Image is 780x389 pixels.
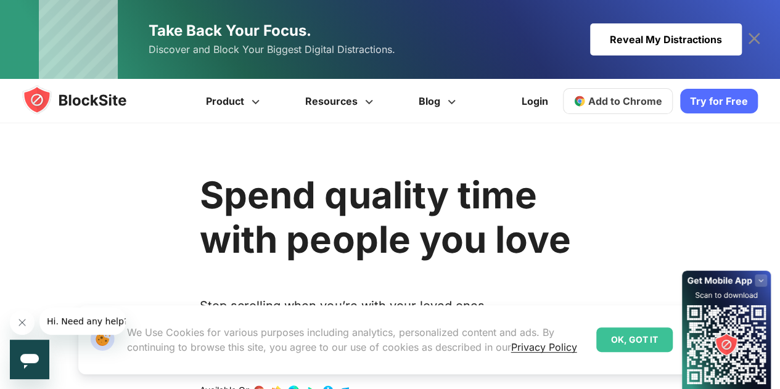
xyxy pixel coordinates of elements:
a: Blog [398,79,480,123]
iframe: Button to launch messaging window [10,340,49,379]
a: Product [185,79,284,123]
img: blocksite-icon.5d769676.svg [22,85,150,115]
span: Add to Chrome [588,95,662,107]
span: Discover and Block Your Biggest Digital Distractions. [149,41,395,59]
a: Resources [284,79,398,123]
a: Add to Chrome [563,88,673,114]
div: OK, GOT IT [596,327,673,352]
a: Privacy Policy [511,341,577,353]
div: Reveal My Distractions [590,23,742,55]
span: Take Back Your Focus. [149,22,311,39]
iframe: Close message [10,310,35,335]
a: Try for Free [680,89,758,113]
a: Login [514,86,556,116]
img: chrome-icon.svg [573,95,586,107]
iframe: Message from company [39,308,126,335]
h2: Spend quality time with people you love [200,173,593,261]
span: Hi. Need any help? [7,9,89,18]
p: We Use Cookies for various purposes including analytics, personalized content and ads. By continu... [127,325,586,354]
